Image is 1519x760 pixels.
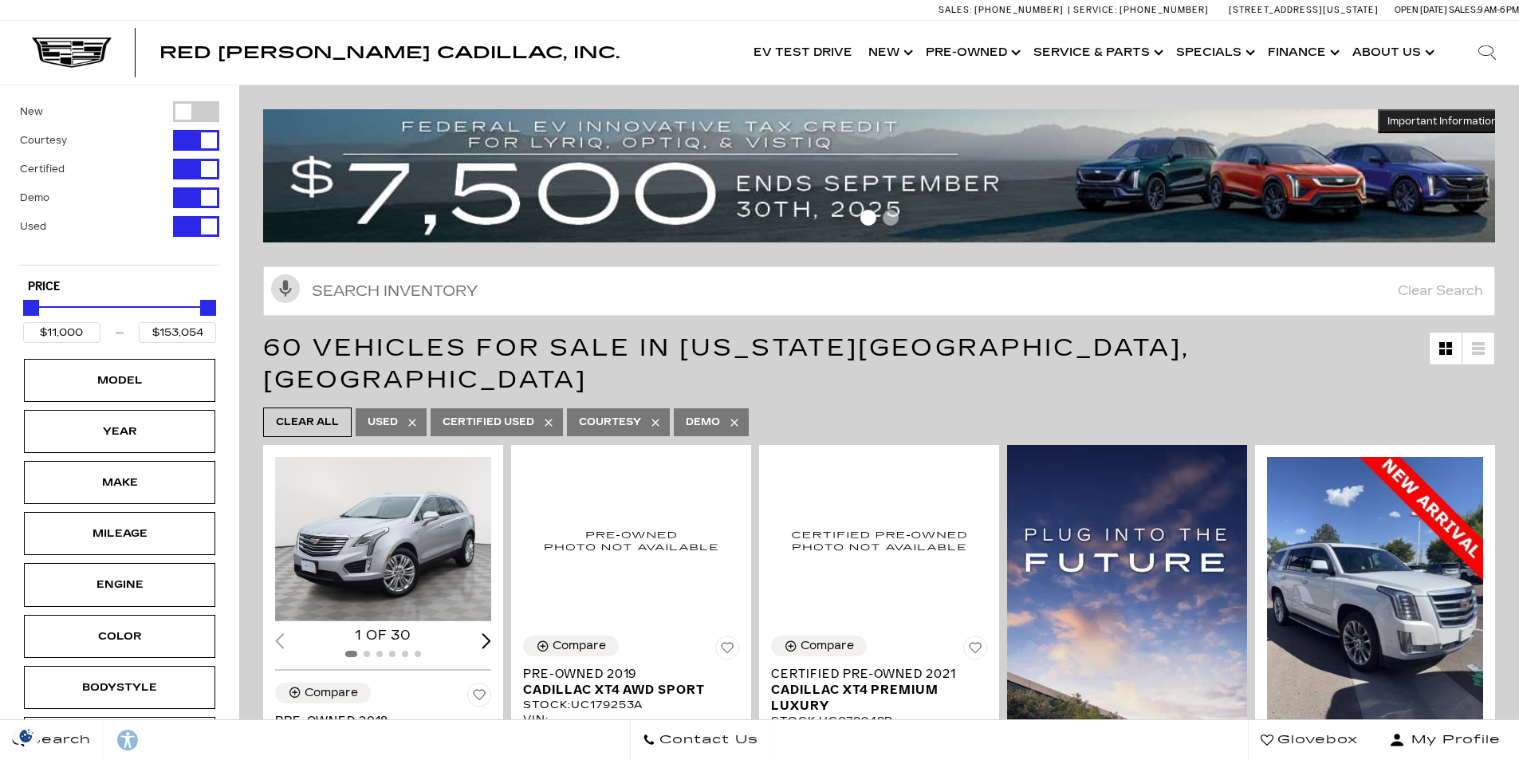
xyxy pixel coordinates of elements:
[1478,5,1519,15] span: 9 AM-6 PM
[275,457,494,621] img: 2018 Cadillac XT5 Premium Luxury AWD 1
[715,636,739,666] button: Save Vehicle
[20,190,49,206] label: Demo
[275,713,479,729] span: Pre-Owned 2018
[24,461,215,504] div: MakeMake
[80,628,159,645] div: Color
[263,333,1190,394] span: 60 Vehicles for Sale in [US_STATE][GEOGRAPHIC_DATA], [GEOGRAPHIC_DATA]
[139,322,216,343] input: Maximum
[80,474,159,491] div: Make
[28,280,211,294] h5: Price
[523,457,739,624] img: 2019 Cadillac XT4 AWD Sport
[523,712,739,741] div: VIN: [US_VEHICLE_IDENTIFICATION_NUMBER]
[80,576,159,593] div: Engine
[771,682,975,714] span: Cadillac XT4 Premium Luxury
[80,423,159,440] div: Year
[523,666,727,682] span: Pre-Owned 2019
[1449,5,1478,15] span: Sales:
[860,210,876,226] span: Go to slide 1
[974,5,1064,15] span: [PHONE_NUMBER]
[23,300,39,316] div: Minimum Price
[24,512,215,555] div: MileageMileage
[80,679,159,696] div: Bodystyle
[443,412,534,432] span: Certified Used
[263,109,1507,242] img: vrp-tax-ending-august-version
[1273,729,1358,751] span: Glovebox
[24,615,215,658] div: ColorColor
[20,161,65,177] label: Certified
[159,43,620,62] span: Red [PERSON_NAME] Cadillac, Inc.
[1229,5,1379,15] a: [STREET_ADDRESS][US_STATE]
[939,5,972,15] span: Sales:
[939,6,1068,14] a: Sales: [PHONE_NUMBER]
[159,45,620,61] a: Red [PERSON_NAME] Cadillac, Inc.
[1405,729,1501,751] span: My Profile
[23,294,216,343] div: Price
[1267,457,1486,748] div: 1 / 2
[771,666,987,714] a: Certified Pre-Owned 2021Cadillac XT4 Premium Luxury
[80,372,159,389] div: Model
[8,727,45,744] section: Click to Open Cookie Consent Modal
[1378,109,1507,133] button: Important Information
[20,101,219,265] div: Filter by Vehicle Type
[1260,21,1344,85] a: Finance
[1248,720,1371,760] a: Glovebox
[467,683,491,713] button: Save Vehicle
[523,636,619,656] button: Compare Vehicle
[8,727,45,744] img: Opt-Out Icon
[963,636,987,666] button: Save Vehicle
[1267,457,1486,748] img: 2018 Cadillac Escalade Luxury 1
[275,683,371,703] button: Compare Vehicle
[801,639,854,653] div: Compare
[630,720,771,760] a: Contact Us
[24,563,215,606] div: EngineEngine
[1168,21,1260,85] a: Specials
[523,698,739,712] div: Stock : UC179253A
[1068,6,1213,14] a: Service: [PHONE_NUMBER]
[746,21,860,85] a: EV Test Drive
[275,627,491,644] div: 1 of 30
[686,412,720,432] span: Demo
[553,639,606,653] div: Compare
[275,457,494,621] div: 1 / 2
[523,666,739,698] a: Pre-Owned 2019Cadillac XT4 AWD Sport
[1395,5,1447,15] span: Open [DATE]
[276,412,339,432] span: Clear All
[20,219,46,234] label: Used
[523,682,727,698] span: Cadillac XT4 AWD Sport
[263,266,1495,316] input: Search Inventory
[271,274,300,303] svg: Click to toggle on voice search
[860,21,918,85] a: New
[1120,5,1209,15] span: [PHONE_NUMBER]
[368,412,398,432] span: Used
[32,37,112,68] img: Cadillac Dark Logo with Cadillac White Text
[1387,115,1497,128] span: Important Information
[20,132,67,148] label: Courtesy
[23,322,100,343] input: Minimum
[305,686,358,700] div: Compare
[24,410,215,453] div: YearYear
[482,633,491,648] div: Next slide
[200,300,216,316] div: Maximum Price
[1025,21,1168,85] a: Service & Parts
[24,359,215,402] div: ModelModel
[1371,720,1519,760] button: Open user profile menu
[918,21,1025,85] a: Pre-Owned
[20,104,43,120] label: New
[771,714,987,728] div: Stock : UC078948B
[1344,21,1439,85] a: About Us
[24,717,215,760] div: TrimTrim
[771,636,867,656] button: Compare Vehicle
[25,729,91,751] span: Search
[80,525,159,542] div: Mileage
[579,412,641,432] span: Courtesy
[24,666,215,709] div: BodystyleBodystyle
[1073,5,1117,15] span: Service:
[883,210,899,226] span: Go to slide 2
[655,729,758,751] span: Contact Us
[771,666,975,682] span: Certified Pre-Owned 2021
[771,457,987,624] img: 2021 Cadillac XT4 Premium Luxury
